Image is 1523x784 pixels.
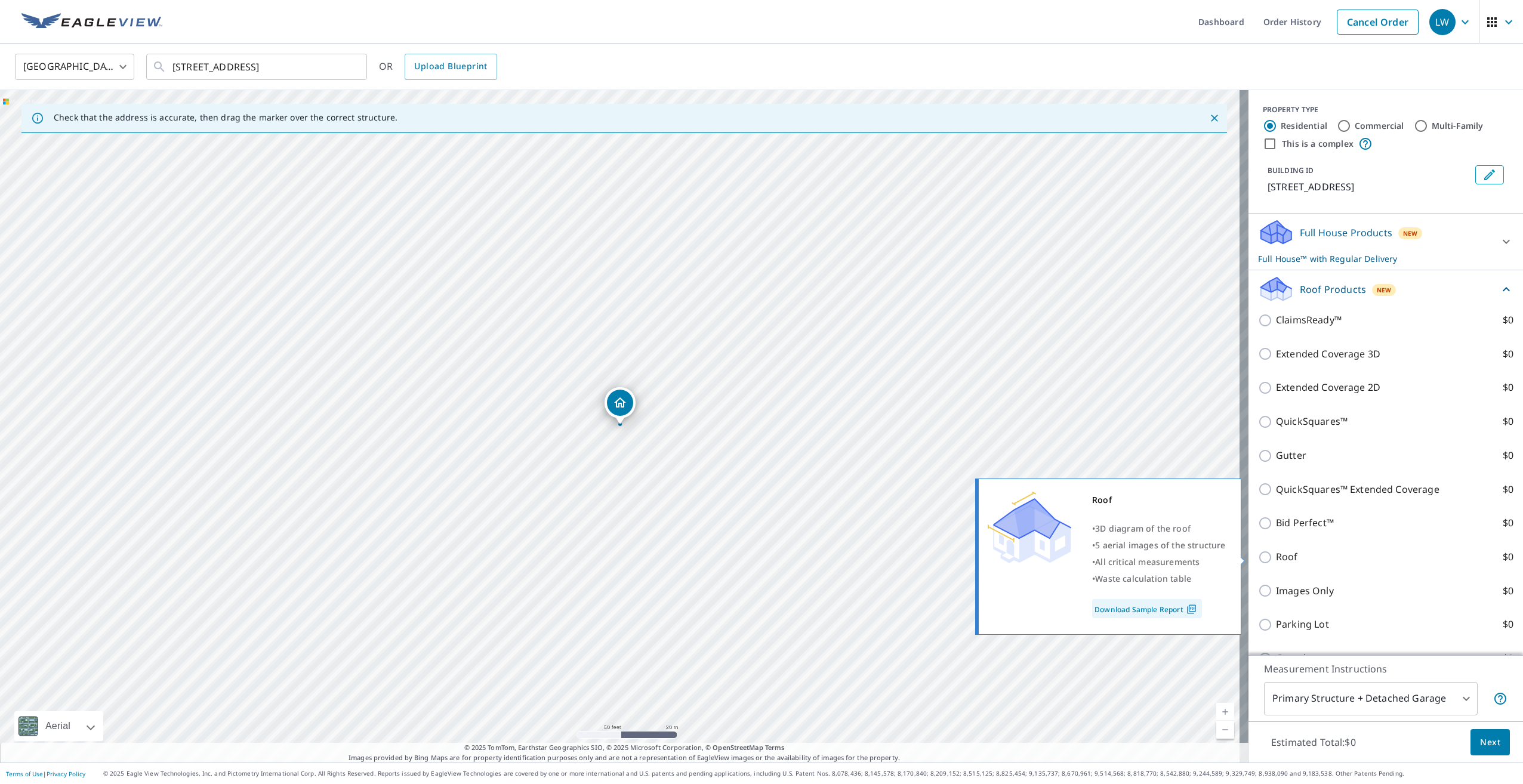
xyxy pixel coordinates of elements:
[42,711,74,741] div: Aerial
[1095,556,1200,567] span: All critical measurements
[1429,9,1456,35] div: LW
[1432,120,1484,132] label: Multi-Family
[1276,347,1380,362] p: Extended Coverage 3D
[464,743,785,753] span: © 2025 TomTom, Earthstar Geographics SIO, © 2025 Microsoft Corporation, ©
[1503,482,1513,497] p: $0
[1263,104,1509,115] div: PROPERTY TYPE
[47,770,85,778] a: Privacy Policy
[1092,570,1226,587] div: •
[1258,218,1513,265] div: Full House ProductsNewFull House™ with Regular Delivery
[1276,584,1334,598] p: Images Only
[1503,347,1513,362] p: $0
[1095,523,1191,534] span: 3D diagram of the roof
[1470,729,1510,756] button: Next
[1503,550,1513,564] p: $0
[1503,617,1513,632] p: $0
[1264,682,1478,715] div: Primary Structure + Detached Garage
[1503,313,1513,328] p: $0
[1276,550,1298,564] p: Roof
[765,743,785,752] a: Terms
[1276,380,1380,395] p: Extended Coverage 2D
[1092,599,1202,618] a: Download Sample Report
[1282,138,1354,150] label: This is a complex
[6,770,85,777] p: |
[1276,313,1342,328] p: ClaimsReady™
[1276,448,1306,463] p: Gutter
[713,743,763,752] a: OpenStreetMap
[1258,275,1513,303] div: Roof ProductsNew
[1475,165,1504,184] button: Edit building 1
[1300,282,1366,297] p: Roof Products
[6,770,43,778] a: Terms of Use
[1503,651,1513,666] p: $0
[1268,165,1314,175] p: BUILDING ID
[1092,537,1226,554] div: •
[1276,414,1348,429] p: QuickSquares™
[1503,516,1513,530] p: $0
[54,112,397,123] p: Check that the address is accurate, then drag the marker over the correct structure.
[1276,617,1329,632] p: Parking Lot
[1503,584,1513,598] p: $0
[1092,520,1226,537] div: •
[14,711,103,741] div: Aerial
[988,492,1071,563] img: Premium
[1493,692,1507,706] span: Your report will include the primary structure and a detached garage if one exists.
[172,50,343,84] input: Search by address or latitude-longitude
[1403,229,1418,238] span: New
[1262,729,1365,755] p: Estimated Total: $0
[1276,482,1439,497] p: QuickSquares™ Extended Coverage
[15,50,134,84] div: [GEOGRAPHIC_DATA]
[1276,516,1334,530] p: Bid Perfect™
[1268,180,1470,194] p: [STREET_ADDRESS]
[1377,285,1392,295] span: New
[1281,120,1327,132] label: Residential
[1216,721,1234,739] a: Current Level 19, Zoom Out
[1092,554,1226,570] div: •
[1503,380,1513,395] p: $0
[21,13,162,31] img: EV Logo
[1300,226,1392,240] p: Full House Products
[1503,414,1513,429] p: $0
[605,387,636,424] div: Dropped pin, building 1, Residential property, 9157 Holiday Inn Rd Suring, WI 54174
[379,54,497,80] div: OR
[1183,604,1200,615] img: Pdf Icon
[1095,539,1225,551] span: 5 aerial images of the structure
[1337,10,1419,35] a: Cancel Order
[1216,703,1234,721] a: Current Level 19, Zoom In
[103,769,1517,778] p: © 2025 Eagle View Technologies, Inc. and Pictometry International Corp. All Rights Reserved. Repo...
[1258,252,1492,265] p: Full House™ with Regular Delivery
[414,59,487,74] span: Upload Blueprint
[1503,448,1513,463] p: $0
[1480,735,1500,750] span: Next
[1264,662,1507,676] p: Measurement Instructions
[1355,120,1404,132] label: Commercial
[1276,651,1320,666] p: Complete
[1207,110,1222,126] button: Close
[405,54,497,80] a: Upload Blueprint
[1092,492,1226,508] div: Roof
[1095,573,1191,584] span: Waste calculation table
